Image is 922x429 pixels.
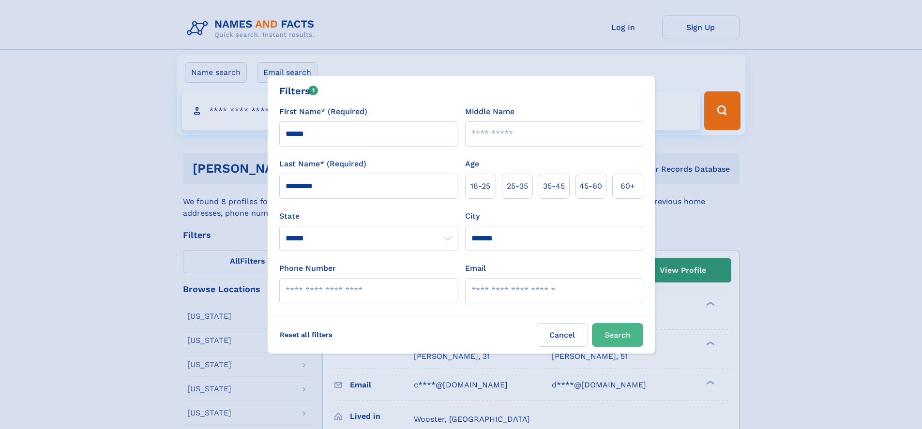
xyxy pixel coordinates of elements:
[592,323,643,347] button: Search
[543,180,565,192] span: 35‑45
[537,323,588,347] label: Cancel
[279,84,318,98] div: Filters
[620,180,635,192] span: 60+
[507,180,528,192] span: 25‑35
[465,263,486,274] label: Email
[579,180,602,192] span: 45‑60
[279,263,336,274] label: Phone Number
[279,158,366,170] label: Last Name* (Required)
[465,106,514,118] label: Middle Name
[465,210,480,222] label: City
[273,323,339,346] label: Reset all filters
[279,210,457,222] label: State
[465,158,479,170] label: Age
[279,106,367,118] label: First Name* (Required)
[470,180,490,192] span: 18‑25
